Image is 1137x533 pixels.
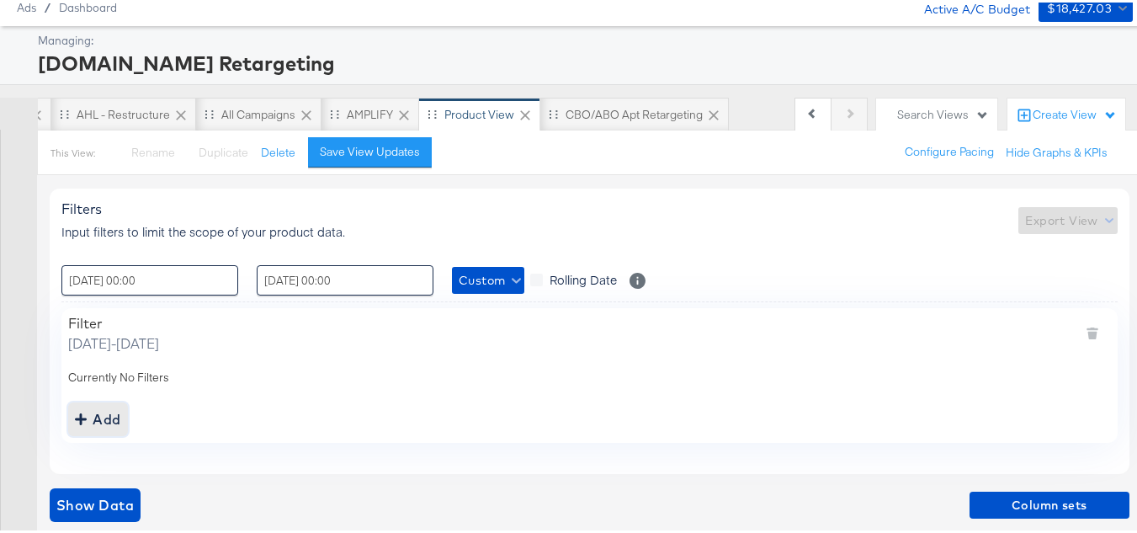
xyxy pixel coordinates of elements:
[261,142,295,158] button: Delete
[428,107,437,116] div: Drag to reorder tab
[452,264,524,291] button: Custom
[50,144,95,157] div: This View:
[60,107,69,116] div: Drag to reorder tab
[38,30,1129,46] div: Managing:
[131,142,175,157] span: Rename
[68,400,128,434] button: addbutton
[199,142,248,157] span: Duplicate
[205,107,214,116] div: Drag to reorder tab
[347,104,393,120] div: AMPLIFY
[459,268,518,289] span: Custom
[61,198,102,215] span: Filters
[68,312,159,329] div: Filter
[897,104,989,120] div: Search Views
[970,489,1129,516] button: Column sets
[56,491,134,514] span: Show Data
[77,104,170,120] div: AHL - Restructure
[50,486,141,520] button: showdata
[61,221,345,237] span: Input filters to limit the scope of your product data.
[330,107,339,116] div: Drag to reorder tab
[444,104,514,120] div: Product View
[68,331,159,350] span: [DATE] - [DATE]
[550,269,617,285] span: Rolling Date
[68,367,1111,383] div: Currently No Filters
[221,104,295,120] div: All Campaigns
[976,493,1123,514] span: Column sets
[308,135,432,165] button: Save View Updates
[1033,104,1117,121] div: Create View
[38,46,1129,75] div: [DOMAIN_NAME] Retargeting
[1006,142,1108,158] button: Hide Graphs & KPIs
[75,405,121,429] div: Add
[549,107,558,116] div: Drag to reorder tab
[320,141,420,157] div: Save View Updates
[566,104,703,120] div: CBO/ABO Apt Retargeting
[893,135,1006,165] button: Configure Pacing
